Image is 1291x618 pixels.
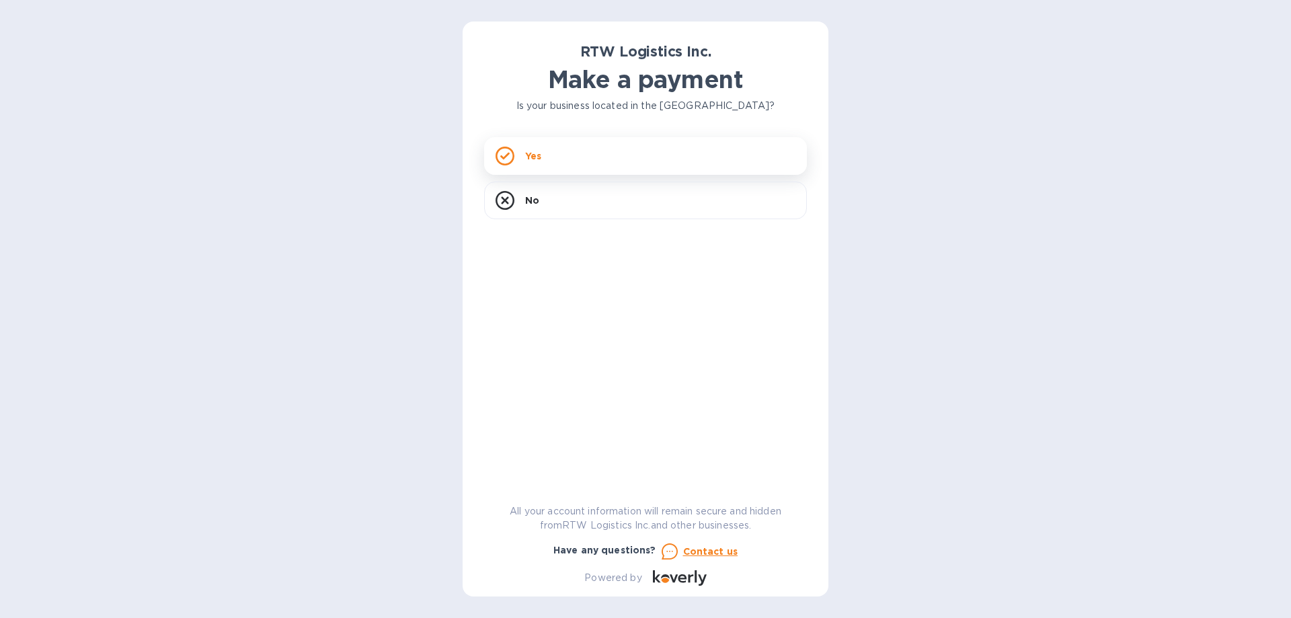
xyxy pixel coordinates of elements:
[553,545,656,555] b: Have any questions?
[525,149,541,163] p: Yes
[525,194,539,207] p: No
[683,546,738,557] u: Contact us
[584,571,641,585] p: Powered by
[484,504,807,533] p: All your account information will remain secure and hidden from RTW Logistics Inc. and other busi...
[484,99,807,113] p: Is your business located in the [GEOGRAPHIC_DATA]?
[580,43,711,60] b: RTW Logistics Inc.
[484,65,807,93] h1: Make a payment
